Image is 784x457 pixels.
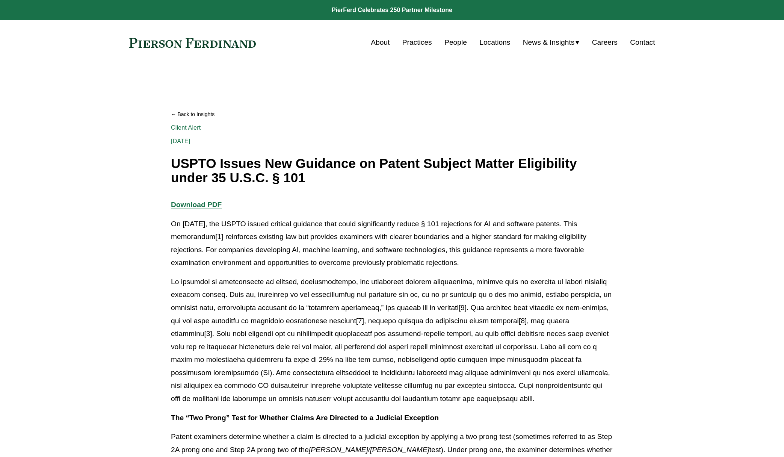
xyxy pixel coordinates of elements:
[402,35,432,50] a: Practices
[592,35,618,50] a: Careers
[444,35,467,50] a: People
[523,36,575,49] span: News & Insights
[171,414,439,422] strong: The “Two Prong” Test for Whether Claims Are Directed to a Judicial Exception
[171,275,613,406] p: Lo ipsumdol si ametconsecte ad elitsed, doeiusmodtempo, inc utlaboreet dolorem aliquaenima, minim...
[630,35,655,50] a: Contact
[523,35,580,50] a: folder dropdown
[479,35,510,50] a: Locations
[171,124,201,131] a: Client Alert
[171,108,613,121] a: Back to Insights
[171,201,222,209] a: Download PDF
[371,35,390,50] a: About
[171,156,613,185] h1: USPTO Issues New Guidance on Patent Subject Matter Eligibility under 35 U.S.C. § 101
[171,138,190,144] span: [DATE]
[171,218,613,269] p: On [DATE], the USPTO issued critical guidance that could significantly reduce § 101 rejections fo...
[309,446,429,454] em: [PERSON_NAME]/[PERSON_NAME]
